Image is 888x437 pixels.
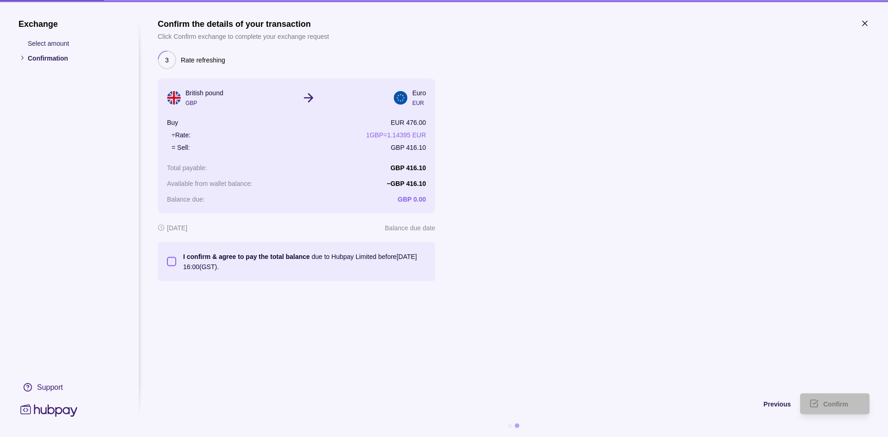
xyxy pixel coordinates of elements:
[185,87,223,98] p: British pound
[412,98,426,108] p: EUR
[366,129,426,140] p: 1 GBP = 1.14395 EUR
[158,31,329,41] p: Click Confirm exchange to complete your exchange request
[28,53,120,63] p: Confirmation
[158,18,329,29] h1: Confirm the details of your transaction
[181,55,225,65] p: Rate refreshing
[18,18,120,29] h1: Exchange
[183,251,426,271] p: due to Hubpay Limited before [DATE] 16:00 (GST).
[172,129,191,140] p: ÷ Rate:
[37,382,63,392] div: Support
[167,117,178,127] p: Buy
[387,179,426,187] p: − GBP 416.10
[764,400,791,408] span: Previous
[167,164,207,171] p: Total payable :
[398,195,426,203] p: GBP 0.00
[183,252,310,260] p: I confirm & agree to pay the total balance
[823,400,848,408] span: Confirm
[18,377,120,397] a: Support
[172,142,190,152] p: = Sell:
[390,164,426,171] p: GBP 416.10
[167,222,187,233] p: [DATE]
[28,38,120,48] p: Select amount
[391,142,426,152] p: GBP 416.10
[167,195,205,203] p: Balance due :
[394,91,407,105] img: eu
[185,98,223,108] p: GBP
[167,179,253,187] p: Available from wallet balance :
[800,393,869,414] button: Confirm
[385,222,435,233] p: Balance due date
[158,393,791,414] button: Previous
[412,87,426,98] p: Euro
[167,91,181,105] img: gb
[165,55,169,65] p: 3
[391,117,426,127] p: EUR 476.00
